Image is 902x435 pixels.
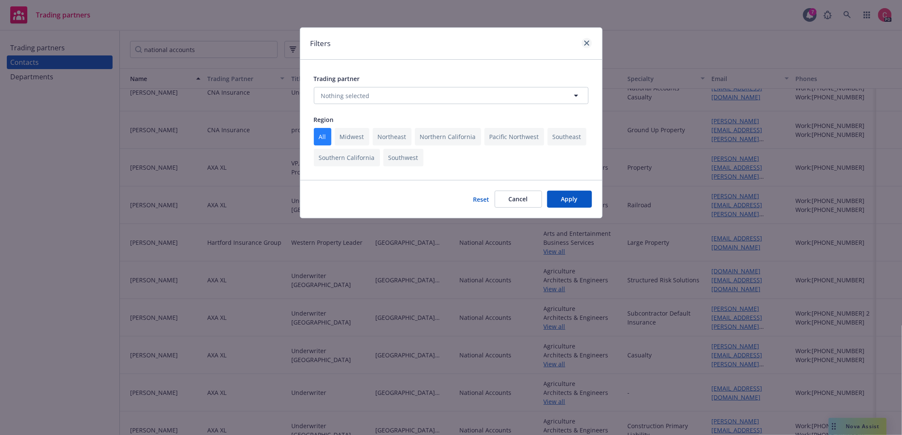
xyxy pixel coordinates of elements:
span: Apply [561,195,578,203]
button: Apply [547,191,592,208]
span: Region [314,116,334,124]
a: Reset [473,195,490,204]
h1: Filters [310,38,331,49]
button: Cancel [495,191,542,208]
span: Nothing selected [321,91,370,100]
a: close [582,38,592,48]
span: Cancel [509,195,528,203]
button: Nothing selected [314,87,589,104]
span: Trading partner [314,75,360,83]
